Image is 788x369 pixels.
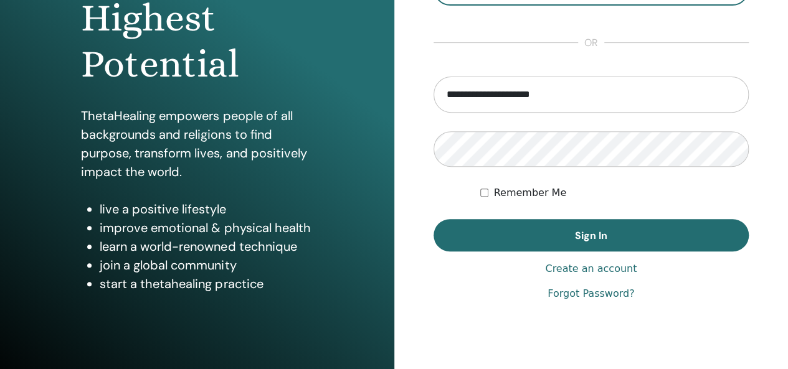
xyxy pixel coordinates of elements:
span: Sign In [575,229,607,242]
li: learn a world-renowned technique [100,237,313,256]
li: join a global community [100,256,313,274]
a: Create an account [545,261,637,276]
li: live a positive lifestyle [100,200,313,218]
a: Forgot Password? [548,286,634,301]
label: Remember Me [493,185,566,200]
li: improve emotional & physical health [100,218,313,237]
div: Keep me authenticated indefinitely or until I manually logout [480,185,749,200]
li: start a thetahealing practice [100,274,313,293]
p: ThetaHealing empowers people of all backgrounds and religions to find purpose, transform lives, a... [81,106,313,181]
span: or [578,35,604,50]
button: Sign In [434,219,749,251]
